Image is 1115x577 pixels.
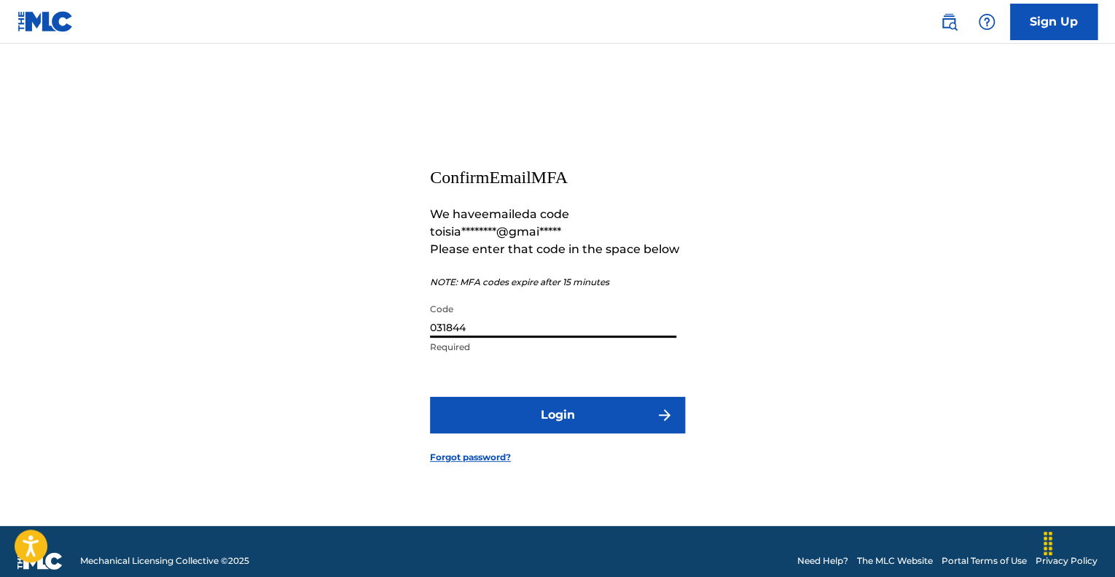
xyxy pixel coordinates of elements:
img: f7272a7cc735f4ea7f67.svg [656,406,673,424]
img: logo_orange.svg [23,23,35,35]
img: tab_keywords_by_traffic_grey.svg [145,85,157,96]
div: Domain: [DOMAIN_NAME] [38,38,160,50]
a: The MLC Website [857,554,933,568]
div: Keywords by Traffic [161,86,246,96]
a: Sign Up [1010,4,1098,40]
a: Public Search [934,7,963,36]
div: Domain Overview [55,86,130,96]
a: Privacy Policy [1036,554,1098,568]
a: Portal Terms of Use [942,554,1027,568]
button: Login [430,397,685,433]
p: Please enter that code in the space below [430,241,685,258]
a: Need Help? [797,554,848,568]
div: Help [972,7,1001,36]
a: Forgot password? [430,451,511,464]
div: v 4.0.24 [41,23,71,35]
img: help [978,13,995,31]
img: logo [17,552,63,570]
img: search [940,13,958,31]
h2: Confirm Email MFA [430,166,685,188]
div: Drag [1036,522,1060,565]
iframe: Chat Widget [1042,507,1115,577]
p: NOTE: MFA codes expire after 15 minutes [430,276,685,289]
img: MLC Logo [17,11,74,32]
span: Mechanical Licensing Collective © 2025 [80,554,249,568]
img: tab_domain_overview_orange.svg [39,85,51,96]
p: Required [430,341,676,354]
img: website_grey.svg [23,38,35,50]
